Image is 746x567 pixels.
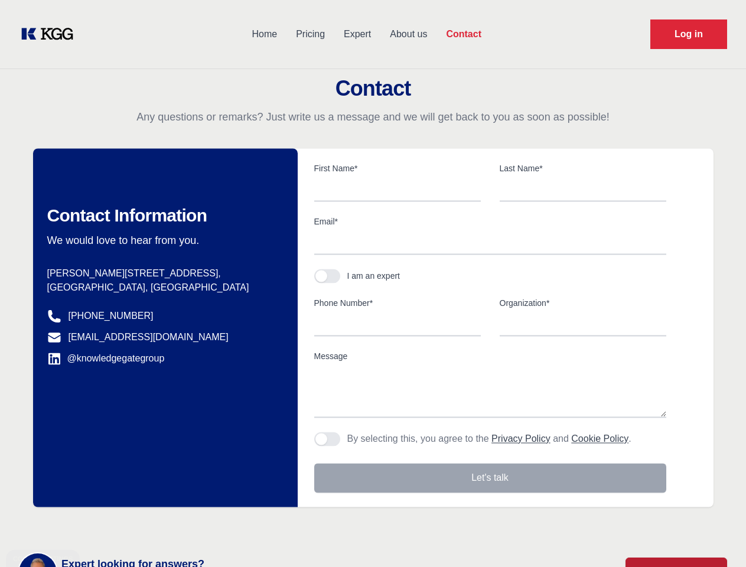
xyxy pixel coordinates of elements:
h2: Contact [14,77,732,100]
label: Email* [314,216,666,227]
a: Home [242,19,286,50]
p: By selecting this, you agree to the and . [347,432,631,446]
a: Cookie Policy [571,434,628,444]
div: I am an expert [347,270,400,282]
a: [PHONE_NUMBER] [69,309,154,323]
p: [PERSON_NAME][STREET_ADDRESS], [47,266,279,281]
label: First Name* [314,162,481,174]
h2: Contact Information [47,205,279,226]
a: Request Demo [650,19,727,49]
p: We would love to hear from you. [47,233,279,247]
a: Expert [334,19,380,50]
a: @knowledgegategroup [47,351,165,366]
button: Let's talk [314,463,666,493]
label: Phone Number* [314,297,481,309]
a: About us [380,19,436,50]
a: Pricing [286,19,334,50]
iframe: Chat Widget [687,510,746,567]
p: Any questions or remarks? Just write us a message and we will get back to you as soon as possible! [14,110,732,124]
div: Cookie settings [13,556,73,562]
label: Last Name* [500,162,666,174]
a: KOL Knowledge Platform: Talk to Key External Experts (KEE) [19,25,83,44]
a: Contact [436,19,491,50]
label: Organization* [500,297,666,309]
p: [GEOGRAPHIC_DATA], [GEOGRAPHIC_DATA] [47,281,279,295]
a: [EMAIL_ADDRESS][DOMAIN_NAME] [69,330,229,344]
label: Message [314,350,666,362]
a: Privacy Policy [491,434,550,444]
